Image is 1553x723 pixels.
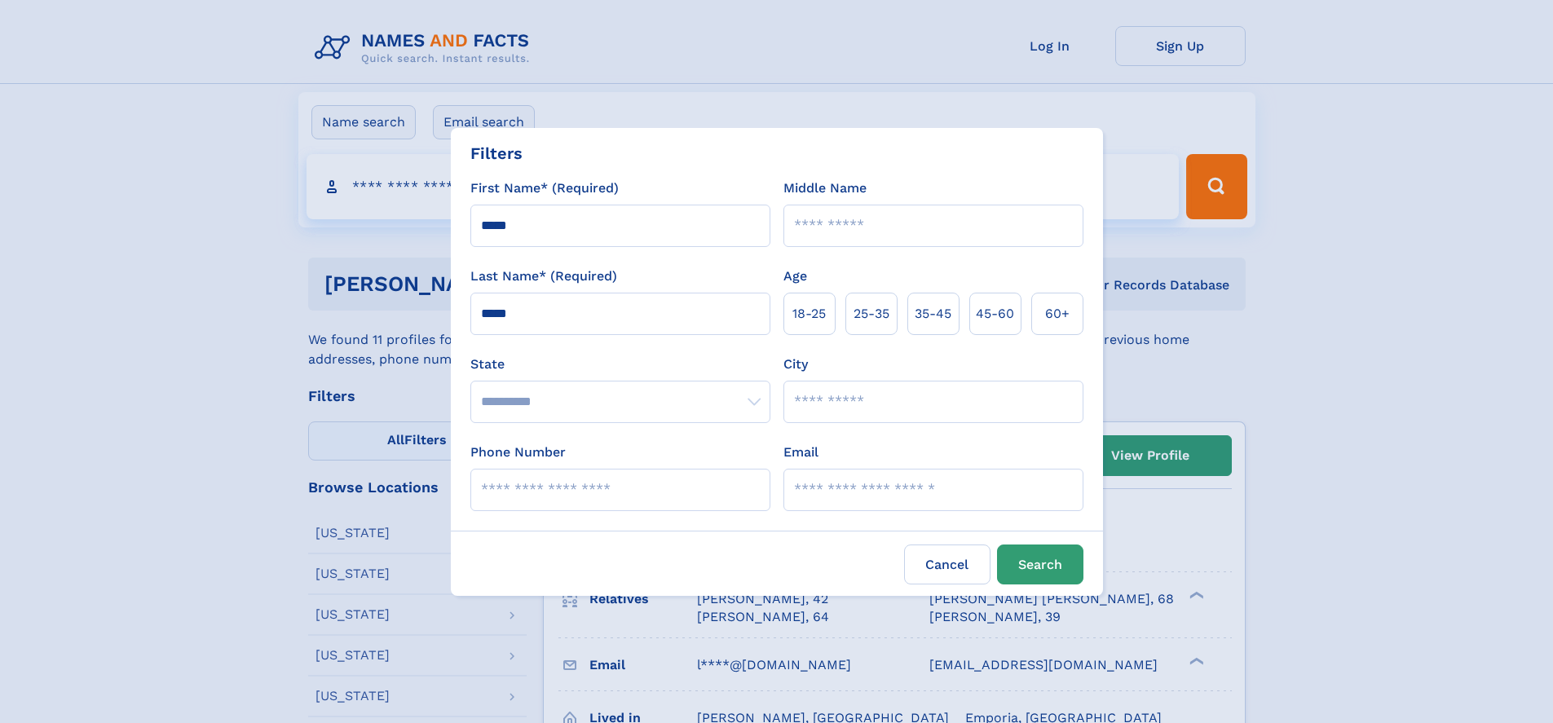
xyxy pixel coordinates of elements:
label: State [470,355,770,374]
button: Search [997,544,1083,584]
label: Middle Name [783,179,867,198]
label: Last Name* (Required) [470,267,617,286]
label: Cancel [904,544,990,584]
span: 18‑25 [792,304,826,324]
label: First Name* (Required) [470,179,619,198]
span: 45‑60 [976,304,1014,324]
div: Filters [470,141,523,165]
span: 35‑45 [915,304,951,324]
label: City [783,355,808,374]
label: Age [783,267,807,286]
span: 60+ [1045,304,1070,324]
span: 25‑35 [854,304,889,324]
label: Phone Number [470,443,566,462]
label: Email [783,443,818,462]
